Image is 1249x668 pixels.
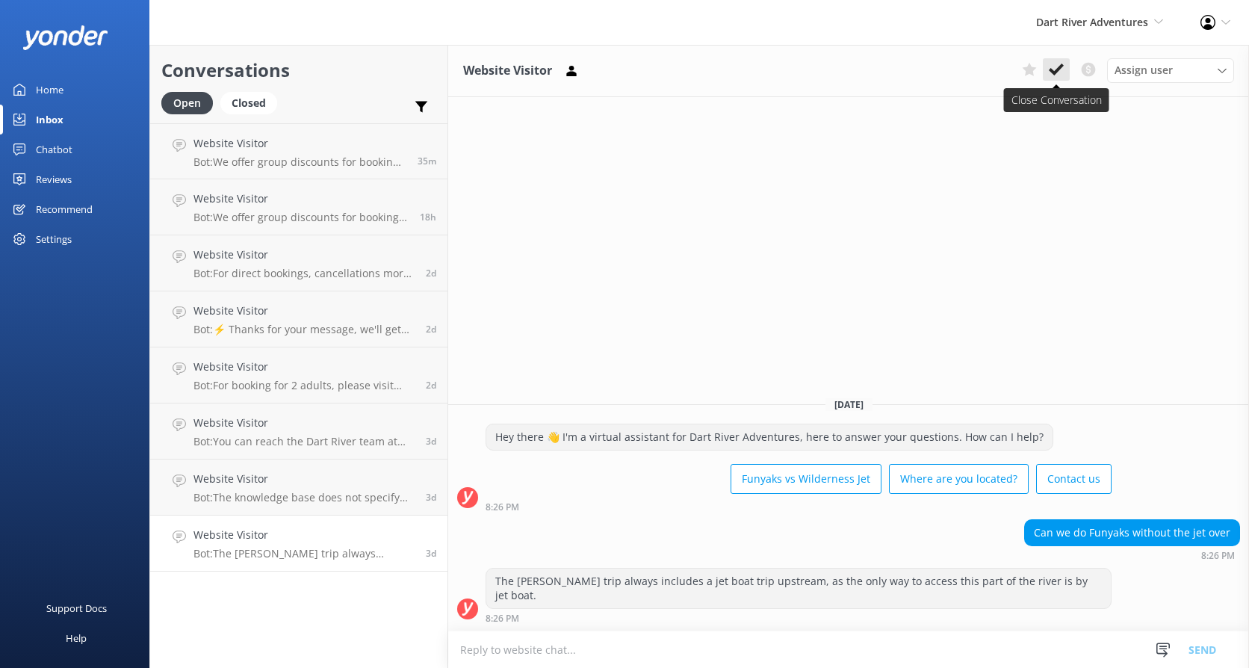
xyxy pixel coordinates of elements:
h4: Website Visitor [193,415,415,431]
h2: Conversations [161,56,436,84]
a: Website VisitorBot:The knowledge base does not specify the seating arrangement for adults and chi... [150,460,447,516]
a: Website VisitorBot:For booking for 2 adults, please visit [URL][DOMAIN_NAME] to check availabilit... [150,347,447,403]
button: Contact us [1036,464,1112,494]
div: Sep 28 2025 08:26pm (UTC +13:00) Pacific/Auckland [486,613,1112,623]
span: Dart River Adventures [1036,15,1148,29]
span: Sep 28 2025 08:26pm (UTC +13:00) Pacific/Auckland [426,547,436,560]
div: Open [161,92,213,114]
div: Sep 28 2025 08:26pm (UTC +13:00) Pacific/Auckland [486,501,1112,512]
p: Bot: The [PERSON_NAME] trip always includes a jet boat trip upstream, as the only way to access t... [193,547,415,560]
p: Bot: We offer group discounts for bookings of 10 or more people. Please email us at [EMAIL_ADDRES... [193,211,409,224]
a: Website VisitorBot:You can reach the Dart River team at [PHONE_NUMBER] (within [GEOGRAPHIC_DATA])... [150,403,447,460]
h4: Website Visitor [193,359,415,375]
div: Assign User [1107,58,1234,82]
a: Website VisitorBot:For direct bookings, cancellations more than 24 hours before the trip start ti... [150,235,447,291]
button: Funyaks vs Wilderness Jet [731,464,881,494]
a: Open [161,94,220,111]
h3: Website Visitor [463,61,552,81]
p: Bot: We offer group discounts for bookings of 10 or more people. If you wish to get in touch with... [193,155,406,169]
div: Reviews [36,164,72,194]
h4: Website Visitor [193,247,415,263]
div: The [PERSON_NAME] trip always includes a jet boat trip upstream, as the only way to access this p... [486,569,1111,608]
h4: Website Visitor [193,471,415,487]
strong: 8:26 PM [486,614,519,623]
div: Settings [36,224,72,254]
a: Website VisitorBot:We offer group discounts for bookings of 10 or more people. Please email us at... [150,179,447,235]
div: Support Docs [46,593,107,623]
span: Sep 28 2025 10:04pm (UTC +13:00) Pacific/Auckland [426,491,436,504]
div: Sep 28 2025 08:26pm (UTC +13:00) Pacific/Auckland [1024,550,1240,560]
a: Closed [220,94,285,111]
a: Website VisitorBot:The [PERSON_NAME] trip always includes a jet boat trip upstream, as the only w... [150,516,447,572]
div: Help [66,623,87,653]
p: Bot: You can reach the Dart River team at [PHONE_NUMBER] (within [GEOGRAPHIC_DATA]), 0800 327 853... [193,435,415,448]
a: Website VisitorBot:We offer group discounts for bookings of 10 or more people. If you wish to get... [150,123,447,179]
div: Closed [220,92,277,114]
span: Sep 29 2025 11:44am (UTC +13:00) Pacific/Auckland [426,435,436,448]
p: Bot: The knowledge base does not specify the seating arrangement for adults and children in the F... [193,491,415,504]
img: yonder-white-logo.png [22,25,108,50]
div: Chatbot [36,134,72,164]
span: Assign user [1115,62,1173,78]
div: Recommend [36,194,93,224]
span: Sep 30 2025 05:37am (UTC +13:00) Pacific/Auckland [426,267,436,279]
div: Can we do Funyaks without the jet over [1025,520,1239,545]
h4: Website Visitor [193,135,406,152]
div: Hey there 👋 I'm a virtual assistant for Dart River Adventures, here to answer your questions. How... [486,424,1053,450]
button: Where are you located? [889,464,1029,494]
span: [DATE] [825,398,873,411]
p: Bot: For booking for 2 adults, please visit [URL][DOMAIN_NAME] to check availability and make you... [193,379,415,392]
div: Home [36,75,63,105]
h4: Website Visitor [193,527,415,543]
span: Sep 29 2025 10:33pm (UTC +13:00) Pacific/Auckland [426,379,436,392]
strong: 8:26 PM [1201,551,1235,560]
span: Oct 01 2025 05:09pm (UTC +13:00) Pacific/Auckland [420,211,436,223]
span: Oct 02 2025 11:15am (UTC +13:00) Pacific/Auckland [418,155,436,167]
span: Sep 30 2025 03:17am (UTC +13:00) Pacific/Auckland [426,323,436,335]
a: Website VisitorBot:⚡ Thanks for your message, we'll get back to you as soon as we can. You're als... [150,291,447,347]
div: Inbox [36,105,63,134]
h4: Website Visitor [193,303,415,319]
p: Bot: For direct bookings, cancellations more than 24 hours before the trip start time will receiv... [193,267,415,280]
p: Bot: ⚡ Thanks for your message, we'll get back to you as soon as we can. You're also welcome to k... [193,323,415,336]
strong: 8:26 PM [486,503,519,512]
h4: Website Visitor [193,191,409,207]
